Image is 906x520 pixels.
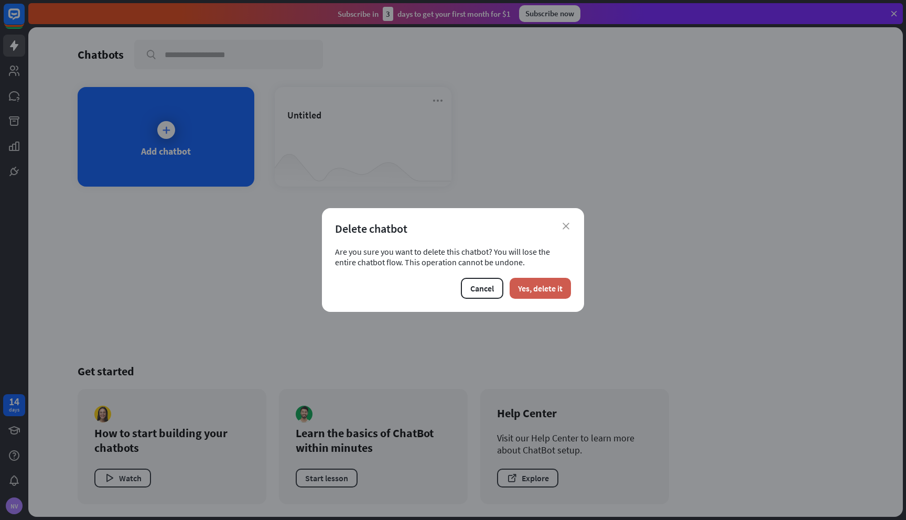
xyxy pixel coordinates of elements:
button: Yes, delete it [510,278,571,299]
i: close [563,223,569,230]
button: Open LiveChat chat widget [8,4,40,36]
div: Are you sure you want to delete this chatbot? You will lose the entire chatbot flow. This operati... [335,246,571,267]
div: Delete chatbot [335,221,571,236]
button: Cancel [461,278,503,299]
